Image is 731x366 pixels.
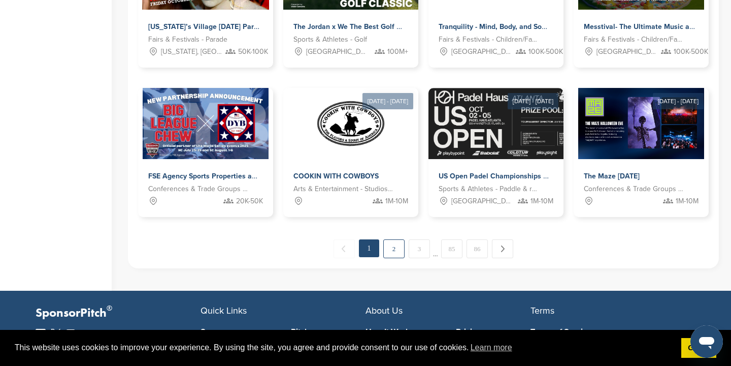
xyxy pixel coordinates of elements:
span: Conferences & Trade Groups - Sports [148,184,248,195]
a: Sponsorpitch & FSE Agency Sports Properties and NIL Conferences & Trade Groups - Sports 20K-50K [138,88,273,217]
span: [GEOGRAPHIC_DATA], [GEOGRAPHIC_DATA] [596,46,658,57]
em: 1 [359,239,379,257]
span: About Us [365,305,403,316]
a: Sponsors [201,328,276,336]
a: [DATE] - [DATE] Sponsorpitch & COOKIN WITH COWBOYS Arts & Entertainment - Studios & Production Co... [283,72,418,217]
span: [GEOGRAPHIC_DATA], [GEOGRAPHIC_DATA] [306,46,368,57]
span: Quick Links [201,305,247,316]
a: 3 [409,239,430,258]
img: Sponsorpitch & [428,88,694,159]
a: [DATE] - [DATE] Sponsorpitch & The Maze [DATE] Conferences & Trade Groups - Entertainment 1M-10M [574,72,709,217]
img: Facebook [36,329,46,339]
span: [GEOGRAPHIC_DATA], [GEOGRAPHIC_DATA] [451,46,513,57]
span: Conferences & Trade Groups - Entertainment [584,184,683,195]
a: How It Works [365,328,441,336]
span: Terms [530,305,554,316]
span: [US_STATE]’s Village [DATE] Parade - 2025 [148,22,289,31]
a: learn more about cookies [469,340,514,355]
div: [DATE] - [DATE] [653,93,704,109]
span: … [433,239,438,258]
span: Sports & Athletes - Golf [293,34,367,45]
span: ® [107,302,112,315]
img: Twitter [51,329,61,339]
span: 100K-500K [674,46,708,57]
span: US Open Padel Championships at [GEOGRAPHIC_DATA] [439,172,624,180]
span: Fairs & Festivals - Children/Family [584,34,683,45]
span: 20K-50K [236,196,263,207]
span: This website uses cookies to improve your experience. By using the site, you agree and provide co... [15,340,673,355]
a: Terms of Service [530,328,680,336]
span: ← Previous [334,239,355,258]
span: Arts & Entertainment - Studios & Production Co's [293,184,393,195]
span: 100K-500K [528,46,563,57]
a: 85 [441,239,462,258]
img: Sponsorpitch & [143,88,269,159]
span: The Jordan x We The Best Golf Classic 2025 – Where Sports, Music & Philanthropy Collide [293,22,591,31]
iframe: Button to launch messaging window [690,325,723,358]
span: [GEOGRAPHIC_DATA], [GEOGRAPHIC_DATA] [451,196,513,207]
span: Fairs & Festivals - Parade [148,34,227,45]
a: [DATE] - [DATE] Sponsorpitch & US Open Padel Championships at [GEOGRAPHIC_DATA] Sports & Athletes... [428,72,563,217]
a: Pricing [456,328,531,336]
span: The Maze [DATE] [584,172,640,180]
a: 86 [467,239,488,258]
span: Sports & Athletes - Paddle & racket sports [439,184,538,195]
span: 1M-10M [676,196,699,207]
span: 50K-100K [238,46,268,57]
span: 100M+ [387,46,408,57]
span: COOKIN WITH COWBOYS [293,172,379,180]
p: SponsorPitch [36,306,201,321]
span: 1M-10M [385,196,408,207]
a: 2 [383,239,405,258]
div: [DATE] - [DATE] [508,93,558,109]
span: FSE Agency Sports Properties and NIL [148,172,273,180]
a: Next → [492,239,513,258]
span: 1M-10M [530,196,553,207]
div: [DATE] - [DATE] [362,93,413,109]
span: Fairs & Festivals - Children/Family [439,34,538,45]
a: Pitch [291,328,366,336]
img: Sponsorpitch & [578,88,705,159]
img: Sponsorpitch & [315,88,386,159]
span: Tranquility - Mind, Body, and Soul Retreats [439,22,578,31]
a: dismiss cookie message [681,338,716,358]
span: [US_STATE], [GEOGRAPHIC_DATA] [161,46,223,57]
